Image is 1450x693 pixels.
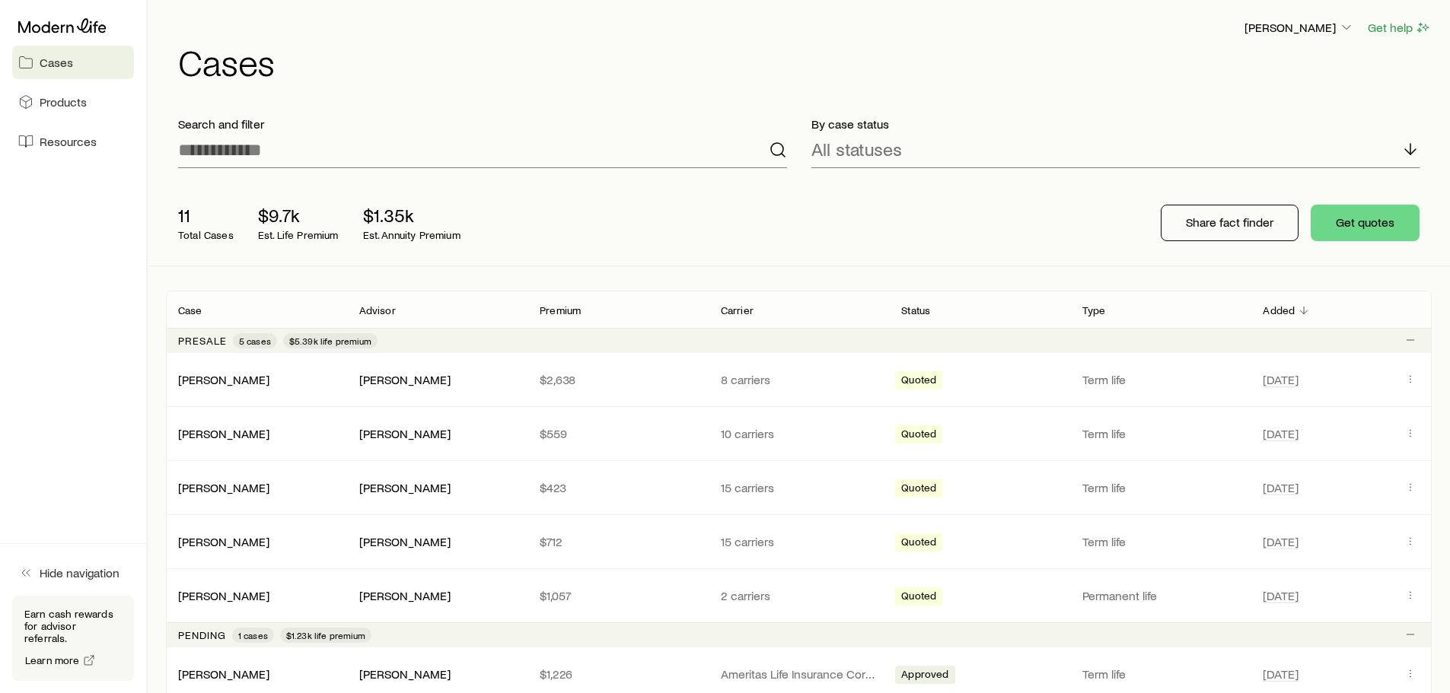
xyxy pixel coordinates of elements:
[286,629,365,641] span: $1.23k life premium
[363,229,460,241] p: Est. Annuity Premium
[901,482,936,497] span: Quoted
[359,588,451,604] div: [PERSON_NAME]
[178,480,269,494] a: [PERSON_NAME]
[1263,480,1299,495] span: [DATE]
[178,588,269,604] div: [PERSON_NAME]
[40,565,120,580] span: Hide navigation
[359,372,451,388] div: [PERSON_NAME]
[1263,534,1299,549] span: [DATE]
[178,534,269,548] a: [PERSON_NAME]
[540,426,696,441] p: $559
[12,556,134,590] button: Hide navigation
[178,205,234,226] p: 11
[721,304,754,316] p: Carrier
[1082,666,1239,682] p: Term life
[40,94,87,110] span: Products
[901,428,936,443] span: Quoted
[1082,480,1239,495] p: Term life
[721,534,878,549] p: 15 carriers
[178,426,269,440] a: [PERSON_NAME]
[24,608,122,644] p: Earn cash rewards for advisor referrals.
[359,304,396,316] p: Advisor
[238,629,268,641] span: 1 cases
[178,588,269,602] a: [PERSON_NAME]
[258,229,339,241] p: Est. Life Premium
[901,374,936,389] span: Quoted
[901,668,948,684] span: Approved
[1263,588,1299,603] span: [DATE]
[40,134,97,149] span: Resources
[12,46,134,79] a: Cases
[1082,372,1239,387] p: Term life
[540,480,696,495] p: $423
[239,335,271,347] span: 5 cases
[178,116,787,132] p: Search and filter
[178,372,269,386] a: [PERSON_NAME]
[721,426,878,441] p: 10 carriers
[12,125,134,158] a: Resources
[363,205,460,226] p: $1.35k
[540,666,696,682] p: $1,226
[1263,426,1299,441] span: [DATE]
[178,666,269,682] div: [PERSON_NAME]
[359,534,451,550] div: [PERSON_NAME]
[178,335,227,347] p: Presale
[540,372,696,387] p: $2,638
[289,335,371,347] span: $5.39k life premium
[178,629,226,641] p: Pending
[721,372,878,387] p: 8 carriers
[25,655,80,666] span: Learn more
[12,596,134,681] div: Earn cash rewards for advisor referrals.Learn more
[178,304,202,316] p: Case
[1263,666,1299,682] span: [DATE]
[721,666,878,682] p: Ameritas Life Insurance Corp. (Ameritas)
[1311,205,1420,241] button: Get quotes
[359,480,451,496] div: [PERSON_NAME]
[1082,304,1106,316] p: Type
[1367,19,1432,37] button: Get help
[40,55,73,70] span: Cases
[1082,534,1239,549] p: Term life
[721,588,878,603] p: 2 carriers
[178,372,269,388] div: [PERSON_NAME]
[1082,588,1239,603] p: Permanent life
[359,666,451,682] div: [PERSON_NAME]
[1161,205,1299,241] button: Share fact finder
[258,205,339,226] p: $9.7k
[540,304,581,316] p: Premium
[1244,20,1354,35] p: [PERSON_NAME]
[540,534,696,549] p: $712
[811,138,902,160] p: All statuses
[721,480,878,495] p: 15 carriers
[1263,372,1299,387] span: [DATE]
[178,426,269,442] div: [PERSON_NAME]
[901,304,930,316] p: Status
[1082,426,1239,441] p: Term life
[178,229,234,241] p: Total Cases
[178,666,269,681] a: [PERSON_NAME]
[178,43,1432,80] h1: Cases
[178,534,269,550] div: [PERSON_NAME]
[178,480,269,496] div: [PERSON_NAME]
[901,590,936,606] span: Quoted
[901,536,936,552] span: Quoted
[359,426,451,442] div: [PERSON_NAME]
[1263,304,1295,316] p: Added
[12,85,134,119] a: Products
[1244,19,1355,37] button: [PERSON_NAME]
[540,588,696,603] p: $1,057
[1186,215,1273,230] p: Share fact finder
[811,116,1420,132] p: By case status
